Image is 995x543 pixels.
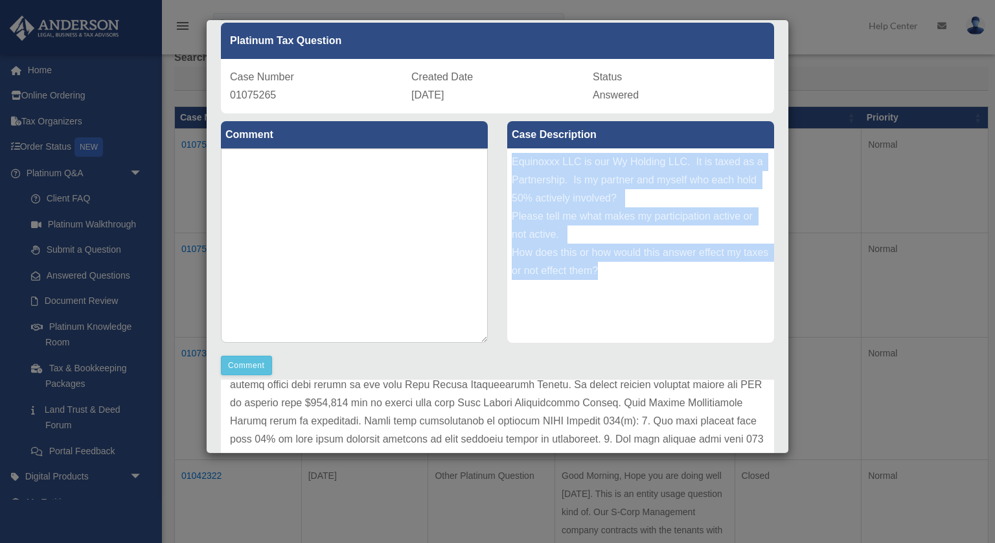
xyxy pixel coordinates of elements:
label: Comment [221,121,488,148]
span: [DATE] [411,89,444,100]
span: Status [593,71,622,82]
div: Platinum Tax Question [221,23,774,59]
span: Answered [593,89,639,100]
span: Case Number [230,71,294,82]
div: Equinoxxx LLC is our Wy Holding LLC. It is taxed as a Partnership. Is my partner and myself who e... [507,148,774,343]
button: Comment [221,356,272,375]
label: Case Description [507,121,774,148]
span: 01075265 [230,89,276,100]
span: Created Date [411,71,473,82]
